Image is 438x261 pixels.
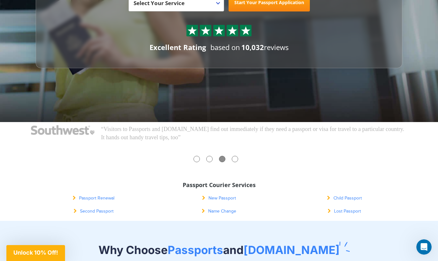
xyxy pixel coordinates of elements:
span: based on [210,42,240,52]
a: New Passport [202,196,236,201]
span: reviews [241,42,288,52]
img: Sprite St [214,26,224,35]
a: Child Passport [327,196,362,201]
img: Sprite St [241,26,251,35]
h3: Passport Courier Services [36,182,402,188]
img: Sprite St [187,26,197,35]
h2: Why Choose and [33,243,405,257]
img: Sprite St [201,26,210,35]
a: Name Change [202,209,236,214]
div: Excellent Rating [150,42,206,52]
div: Unlock 10% Off! [6,245,65,261]
span: Unlock 10% Off! [13,249,58,256]
a: Second Passport [74,209,113,214]
span: Passports [168,243,223,257]
img: Sprite St [228,26,237,35]
a: Lost Passport [328,209,361,214]
a: Passport Renewal [73,196,114,201]
img: Southwest [31,125,95,135]
p: “Visitors to Passports and [DOMAIN_NAME] find out immediately if they need a passport or visa for... [101,125,407,141]
span: [DOMAIN_NAME] [244,243,339,257]
strong: 10,032 [241,42,264,52]
iframe: Intercom live chat [416,239,432,255]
